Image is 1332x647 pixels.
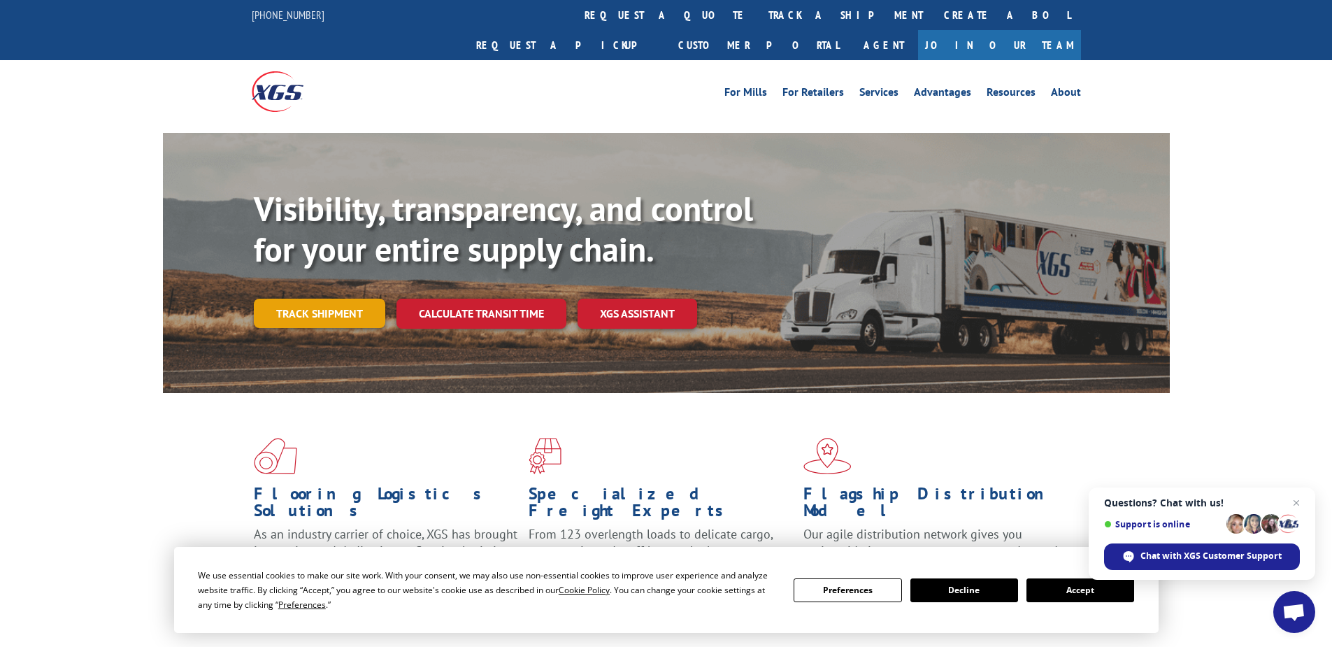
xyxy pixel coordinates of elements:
b: Visibility, transparency, and control for your entire supply chain. [254,187,753,271]
a: Resources [987,87,1036,102]
button: Decline [910,578,1018,602]
img: xgs-icon-total-supply-chain-intelligence-red [254,438,297,474]
span: Chat with XGS Customer Support [1140,550,1282,562]
a: Track shipment [254,299,385,328]
span: Close chat [1288,495,1305,511]
a: Agent [850,30,918,60]
div: Cookie Consent Prompt [174,547,1159,633]
a: Services [859,87,898,102]
div: Chat with XGS Customer Support [1104,543,1300,570]
h1: Specialized Freight Experts [529,485,793,526]
button: Preferences [794,578,901,602]
span: Questions? Chat with us! [1104,497,1300,509]
button: Accept [1026,578,1134,602]
span: Cookie Policy [559,584,610,596]
h1: Flooring Logistics Solutions [254,485,518,526]
h1: Flagship Distribution Model [803,485,1068,526]
a: Join Our Team [918,30,1081,60]
div: We use essential cookies to make our site work. With your consent, we may also use non-essential ... [198,568,777,612]
span: Our agile distribution network gives you nationwide inventory management on demand. [803,526,1061,559]
a: For Mills [724,87,767,102]
span: Support is online [1104,519,1222,529]
a: Request a pickup [466,30,668,60]
a: XGS ASSISTANT [578,299,697,329]
a: About [1051,87,1081,102]
img: xgs-icon-flagship-distribution-model-red [803,438,852,474]
img: xgs-icon-focused-on-flooring-red [529,438,561,474]
span: Preferences [278,599,326,611]
a: [PHONE_NUMBER] [252,8,324,22]
a: Advantages [914,87,971,102]
a: Customer Portal [668,30,850,60]
p: From 123 overlength loads to delicate cargo, our experienced staff knows the best way to move you... [529,526,793,588]
div: Open chat [1273,591,1315,633]
a: For Retailers [782,87,844,102]
span: As an industry carrier of choice, XGS has brought innovation and dedication to flooring logistics... [254,526,517,576]
a: Calculate transit time [396,299,566,329]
